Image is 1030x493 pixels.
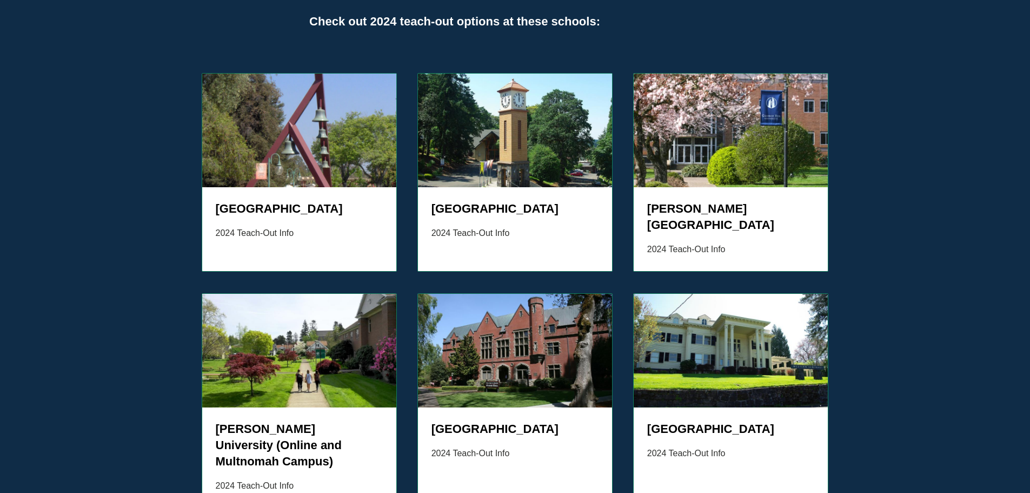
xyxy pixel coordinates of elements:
[216,421,383,470] h5: [PERSON_NAME] University (Online and Multnomah Campus)
[647,201,815,233] h5: [PERSON_NAME][GEOGRAPHIC_DATA]
[634,74,828,187] img: Cherry_blossoms_George_Fox
[647,421,815,437] h5: [GEOGRAPHIC_DATA]
[417,73,613,272] a: By M.O. Stevens - Own work, CC BY-SA 3.0, https://commons.wikimedia.org/w/index.php?curid=7469256...
[309,14,721,30] h5: Check out 2024 teach-out options at these schools:
[431,421,599,437] h5: [GEOGRAPHIC_DATA]
[216,226,383,241] p: 2024 Teach-Out Info
[216,201,383,217] h5: [GEOGRAPHIC_DATA]
[431,446,599,462] p: 2024 Teach-Out Info
[202,294,397,407] img: Campus Tour
[202,73,397,272] a: IM000125.JPG [GEOGRAPHIC_DATA] 2024 Teach-Out Info
[431,201,599,217] h5: [GEOGRAPHIC_DATA]
[647,446,815,462] p: 2024 Teach-Out Info
[431,226,599,241] p: 2024 Teach-Out Info
[647,242,815,258] p: 2024 Teach-Out Info
[634,294,828,407] img: Western Seminary
[418,294,613,407] img: By born1945 from Hillsboro, Oregon, USA - Marsh Hall, Pacific University, CC BY 2.0, https://comm...
[633,73,829,272] a: Cherry_blossoms_George_Fox [PERSON_NAME][GEOGRAPHIC_DATA] 2024 Teach-Out Info
[202,74,397,187] img: IM000125.JPG
[418,74,613,187] img: By M.O. Stevens - Own work, CC BY-SA 3.0, https://commons.wikimedia.org/w/index.php?curid=7469256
